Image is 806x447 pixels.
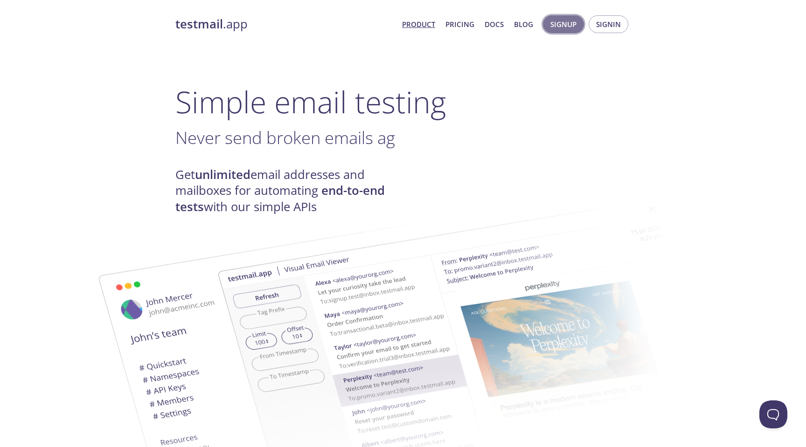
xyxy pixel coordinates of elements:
[175,167,403,215] h4: Get email addresses and mailboxes for automating with our simple APIs
[485,18,504,30] a: Docs
[175,16,395,32] a: testmail.app
[759,400,787,428] iframe: Help Scout Beacon - Open
[550,18,577,30] span: Signup
[195,166,250,183] strong: unlimited
[402,18,435,30] a: Product
[175,16,223,32] strong: testmail
[175,126,395,149] span: Never send broken emails ag
[543,15,584,33] button: Signup
[175,182,385,214] strong: end-to-end tests
[175,84,631,120] h1: Simple email testing
[589,15,628,33] button: Signin
[445,18,474,30] a: Pricing
[514,18,533,30] a: Blog
[596,18,621,30] span: Signin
